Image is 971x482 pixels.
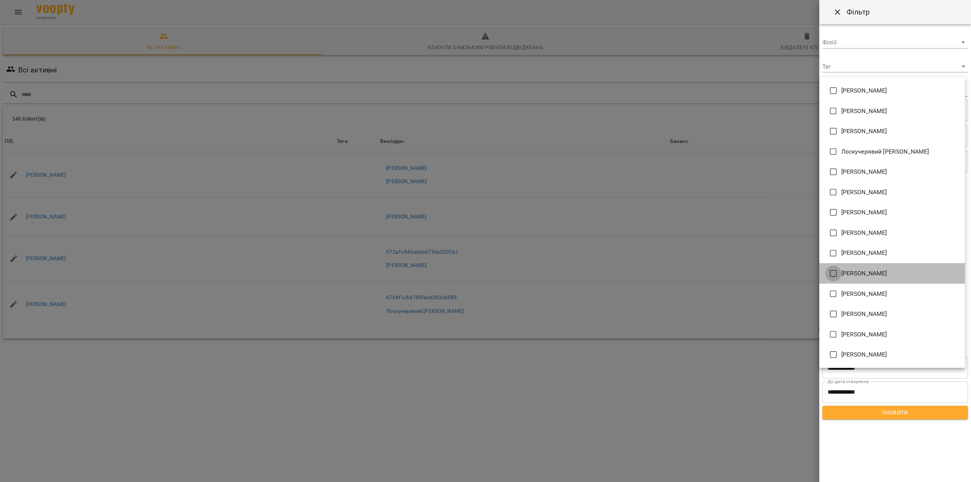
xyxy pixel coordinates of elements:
span: [PERSON_NAME] [841,127,887,136]
span: [PERSON_NAME] [841,269,887,278]
span: [PERSON_NAME] [841,188,887,197]
span: [PERSON_NAME] [841,107,887,116]
span: [PERSON_NAME] [841,309,887,319]
span: Лоскучерявий [PERSON_NAME] [841,147,929,156]
span: [PERSON_NAME] [841,289,887,298]
span: [PERSON_NAME] [841,248,887,257]
span: [PERSON_NAME] [841,228,887,237]
span: [PERSON_NAME] [841,350,887,359]
span: [PERSON_NAME] [841,208,887,217]
span: [PERSON_NAME] [841,86,887,95]
span: [PERSON_NAME] [841,330,887,339]
span: [PERSON_NAME] [841,167,887,176]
